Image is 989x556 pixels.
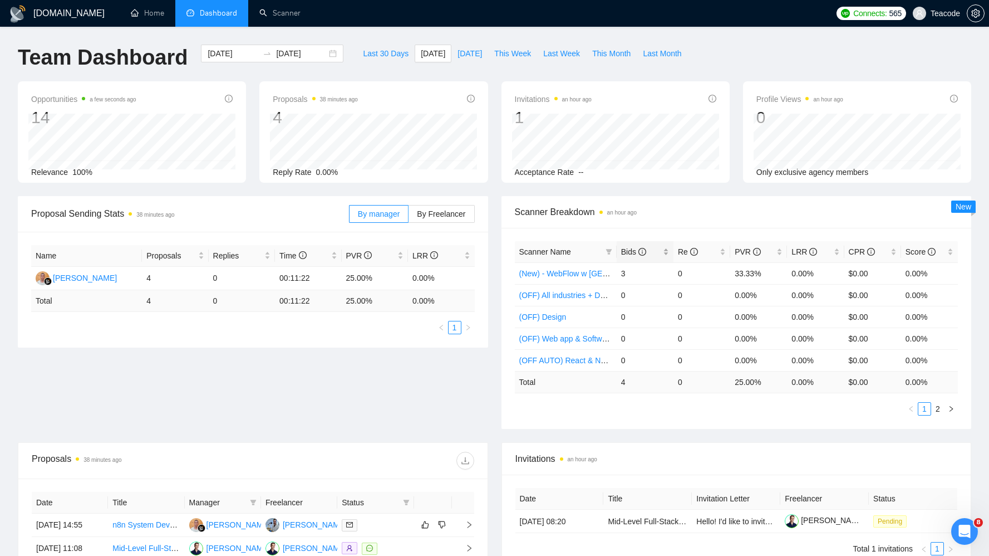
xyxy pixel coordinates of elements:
div: [PERSON_NAME] [53,272,117,284]
button: This Month [586,45,637,62]
td: 3 [617,262,673,284]
button: dislike [435,518,449,531]
a: (New) - WebFlow w [GEOGRAPHIC_DATA] [519,269,670,278]
span: Score [906,247,936,256]
time: an hour ago [568,456,597,462]
td: [DATE] 08:20 [515,510,604,533]
a: 1 [918,403,931,415]
td: $0.00 [844,328,901,349]
span: -- [578,168,583,177]
td: 0 [673,328,730,349]
a: JD[PERSON_NAME] [189,543,270,552]
span: PVR [735,247,761,256]
td: [DATE] 14:55 [32,514,108,537]
a: Mid-Level Full-Stack TypeScript Developer — for a Large Mid-Sized Company in [GEOGRAPHIC_DATA] [112,544,473,553]
td: 0.00% [730,328,787,349]
time: an hour ago [562,96,592,103]
span: filter [250,499,257,506]
span: right [465,324,471,331]
span: left [921,546,927,553]
td: 0.00 % [787,371,844,393]
td: 0 [209,290,275,312]
button: Last 30 Days [357,45,415,62]
h1: Team Dashboard [18,45,188,71]
a: searchScanner [259,8,301,18]
th: Date [515,488,604,510]
img: upwork-logo.png [841,9,850,18]
a: n8n System Developer for WhatsApp Integration [112,520,279,529]
span: user-add [346,545,353,552]
span: Pending [873,515,907,528]
div: [PERSON_NAME] [283,519,347,531]
td: 0.00% [730,284,787,306]
span: filter [403,499,410,506]
span: Proposals [146,250,195,262]
span: Connects: [853,7,887,19]
th: Proposals [142,245,208,267]
button: left [904,402,918,416]
span: Relevance [31,168,68,177]
th: Replies [209,245,275,267]
a: (OFF) Design [519,313,567,321]
span: Dashboard [200,8,237,18]
button: like [419,518,432,531]
span: Only exclusive agency members [756,168,869,177]
span: Proposals [273,92,358,106]
td: 0.00 % [408,290,475,312]
td: 0.00% [901,284,958,306]
div: 4 [273,107,358,128]
span: Invitations [515,92,592,106]
button: [DATE] [415,45,451,62]
th: Title [108,492,184,514]
td: 0.00% [901,349,958,371]
img: MU [36,271,50,285]
span: right [456,521,473,529]
td: 00:11:22 [275,290,341,312]
span: info-circle [299,251,307,259]
td: $0.00 [844,349,901,371]
span: swap-right [263,49,272,58]
span: Opportunities [31,92,136,106]
span: filter [603,243,614,260]
span: Profile Views [756,92,843,106]
td: $0.00 [844,306,901,328]
span: user [916,9,923,17]
td: Total [515,371,617,393]
td: 0 [617,349,673,371]
time: a few seconds ago [90,96,136,103]
time: 38 minutes ago [136,212,174,218]
time: an hour ago [607,209,637,216]
span: Last 30 Days [363,47,409,60]
span: setting [967,9,984,18]
td: 0 [617,284,673,306]
img: JD [189,542,203,555]
span: info-circle [753,248,761,256]
time: 38 minutes ago [83,457,121,463]
td: 0.00% [787,262,844,284]
td: 0 [617,306,673,328]
iframe: Intercom live chat [951,518,978,545]
span: Reply Rate [273,168,311,177]
span: 100% [72,168,92,177]
span: info-circle [708,95,716,103]
th: Freelancer [261,492,337,514]
span: filter [606,248,612,255]
td: 4 [142,267,208,290]
button: right [461,321,475,334]
span: filter [248,494,259,511]
span: left [438,324,445,331]
td: 0.00% [901,328,958,349]
th: Manager [185,492,261,514]
td: 25.00 % [342,290,408,312]
button: Last Month [637,45,687,62]
a: 1 [931,543,943,555]
td: 25.00% [342,267,408,290]
button: right [944,542,957,555]
td: 0.00% [901,262,958,284]
div: 14 [31,107,136,128]
span: Acceptance Rate [515,168,574,177]
span: 8 [974,518,983,527]
td: 0.00% [408,267,475,290]
button: download [456,452,474,470]
td: n8n System Developer for WhatsApp Integration [108,514,184,537]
